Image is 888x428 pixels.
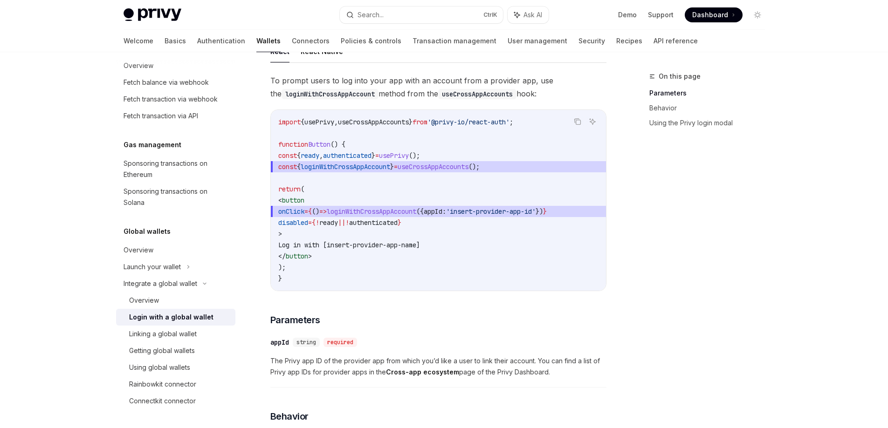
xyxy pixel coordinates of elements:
div: Getting global wallets [129,345,195,356]
a: Fetch balance via webhook [116,74,235,91]
button: Copy the contents from the code block [571,115,584,128]
span: button [282,196,304,204]
a: Overview [116,292,235,309]
a: Transaction management [413,30,496,52]
span: => [319,207,327,216]
div: Connectkit connector [129,395,196,407]
button: Ask AI [586,115,599,128]
div: Sponsoring transactions on Solana [124,186,230,208]
div: Fetch transaction via webhook [124,94,218,105]
div: Overview [129,295,159,306]
span: button [286,252,308,260]
a: Using global wallets [116,359,235,376]
span: (); [409,151,420,160]
span: Dashboard [692,10,728,20]
span: useCrossAppAccounts [398,163,468,171]
a: User management [508,30,567,52]
span: { [297,163,301,171]
span: } [390,163,394,171]
a: Wallets [256,30,281,52]
span: { [312,218,316,227]
span: , [334,118,338,126]
div: Fetch balance via webhook [124,77,209,88]
a: Security [578,30,605,52]
span: authenticated [349,218,398,227]
span: Ctrl K [483,11,497,19]
h5: Global wallets [124,226,171,237]
span: = [375,151,379,160]
a: Support [648,10,674,20]
span: useCrossAppAccounts [338,118,409,126]
span: To prompt users to log into your app with an account from a provider app, use the method from the... [270,74,606,100]
span: const [278,163,297,171]
a: Connectkit connector [116,393,235,409]
span: loginWithCrossAppAccount [301,163,390,171]
div: Launch your wallet [124,261,181,272]
span: function [278,140,308,149]
span: Button [308,140,330,149]
span: Parameters [270,313,320,326]
span: } [278,274,282,283]
strong: Cross-app ecosystem [386,368,459,376]
img: light logo [124,8,181,21]
span: 'insert-provider-app-id' [446,207,536,216]
span: } [543,207,547,216]
a: Using the Privy login modal [649,115,772,130]
span: } [372,151,375,160]
a: Welcome [124,30,153,52]
div: Search... [358,9,384,20]
span: usePrivy [379,151,409,160]
a: Sponsoring transactions on Ethereum [116,155,235,183]
a: Authentication [197,30,245,52]
a: Recipes [616,30,642,52]
a: Fetch transaction via webhook [116,91,235,108]
div: Sponsoring transactions on Ethereum [124,158,230,180]
span: ! [345,218,349,227]
a: Connectors [292,30,330,52]
span: Log in with [insert-provider-app-name] [278,241,420,249]
a: Linking a global wallet [116,326,235,342]
a: Policies & controls [341,30,401,52]
a: Parameters [649,86,772,101]
span: { [301,118,304,126]
span: (); [468,163,480,171]
a: Demo [618,10,637,20]
span: ready [301,151,319,160]
a: Dashboard [685,7,743,22]
a: Rainbowkit connector [116,376,235,393]
a: Login with a global wallet [116,309,235,326]
span: } [409,118,413,126]
span: from [413,118,427,126]
span: string [296,339,316,346]
span: The Privy app ID of the provider app from which you’d like a user to link their account. You can ... [270,355,606,378]
span: ; [509,118,513,126]
span: = [394,163,398,171]
span: { [297,151,301,160]
span: < [278,196,282,204]
span: = [304,207,308,216]
span: { [308,207,312,216]
span: </ [278,252,286,260]
a: Sponsoring transactions on Solana [116,183,235,211]
div: Login with a global wallet [129,312,213,323]
span: () [312,207,319,216]
a: Fetch transaction via API [116,108,235,124]
div: required [324,338,357,347]
button: Search...CtrlK [340,7,503,23]
button: Toggle dark mode [750,7,765,22]
span: '@privy-io/react-auth' [427,118,509,126]
span: return [278,185,301,193]
span: ! [316,218,319,227]
h5: Gas management [124,139,181,150]
span: authenticated [323,151,372,160]
a: Getting global wallets [116,342,235,359]
div: Overview [124,245,153,256]
a: Basics [165,30,186,52]
span: ({ [416,207,424,216]
a: Behavior [649,101,772,115]
span: loginWithCrossAppAccount [327,207,416,216]
span: import [278,118,301,126]
code: useCrossAppAccounts [438,89,516,99]
span: onClick [278,207,304,216]
span: Ask AI [523,10,542,20]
